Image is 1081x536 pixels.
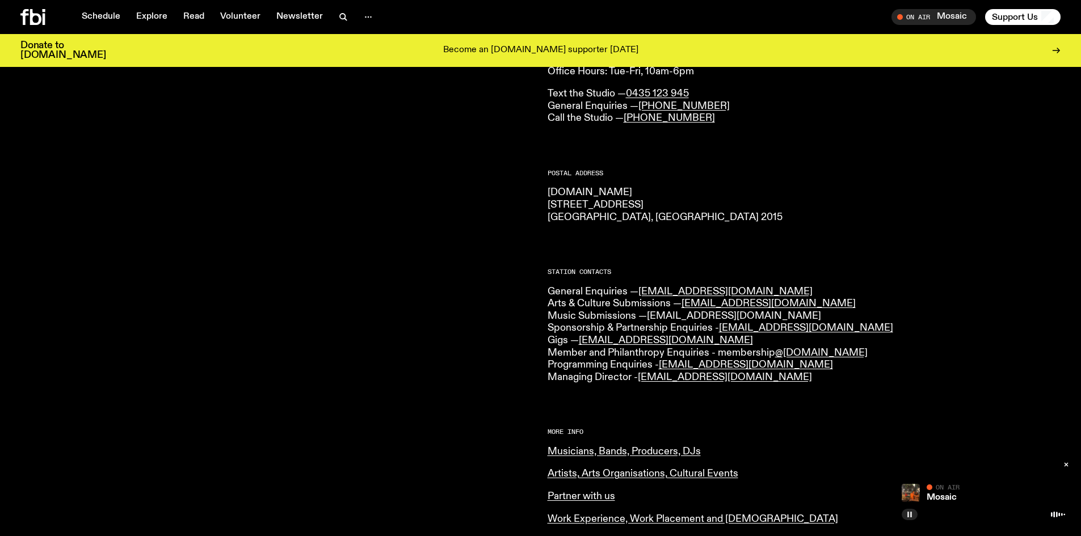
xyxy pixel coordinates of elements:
[548,446,701,457] a: Musicians, Bands, Producers, DJs
[719,323,893,333] a: [EMAIL_ADDRESS][DOMAIN_NAME]
[213,9,267,25] a: Volunteer
[624,113,715,123] a: [PHONE_NUMBER]
[992,12,1038,22] span: Support Us
[548,269,1061,275] h2: Station Contacts
[682,298,856,309] a: [EMAIL_ADDRESS][DOMAIN_NAME]
[626,88,689,99] a: 0435 123 945
[548,286,1061,384] p: General Enquiries — Arts & Culture Submissions — Music Submissions — Sponsorship & Partnership En...
[443,45,638,56] p: Become an [DOMAIN_NAME] supporter [DATE]
[548,187,1061,223] p: [DOMAIN_NAME] [STREET_ADDRESS] [GEOGRAPHIC_DATA], [GEOGRAPHIC_DATA] 2015
[129,9,174,25] a: Explore
[985,9,1061,25] button: Support Us
[548,66,1061,78] p: Office Hours: Tue-Fri, 10am-6pm
[548,514,838,524] a: Work Experience, Work Placement and [DEMOGRAPHIC_DATA]
[20,41,106,60] h3: Donate to [DOMAIN_NAME]
[548,429,1061,435] h2: More Info
[579,335,753,345] a: [EMAIL_ADDRESS][DOMAIN_NAME]
[902,484,920,502] img: Tommy and Jono Playing at a fundraiser for Palestine
[638,372,812,382] a: [EMAIL_ADDRESS][DOMAIN_NAME]
[548,491,615,501] a: Partner with us
[548,170,1061,176] h2: Postal Address
[270,9,330,25] a: Newsletter
[176,9,211,25] a: Read
[638,101,730,111] a: [PHONE_NUMBER]
[927,493,957,502] a: Mosaic
[75,9,127,25] a: Schedule
[775,348,868,358] a: @[DOMAIN_NAME]
[936,483,960,491] span: On Air
[659,360,833,370] a: [EMAIL_ADDRESS][DOMAIN_NAME]
[548,469,738,479] a: Artists, Arts Organisations, Cultural Events
[647,311,821,321] a: [EMAIL_ADDRESS][DOMAIN_NAME]
[548,88,1061,125] p: Text the Studio — General Enquiries — Call the Studio —
[891,9,976,25] button: On AirMosaic
[638,286,813,297] a: [EMAIL_ADDRESS][DOMAIN_NAME]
